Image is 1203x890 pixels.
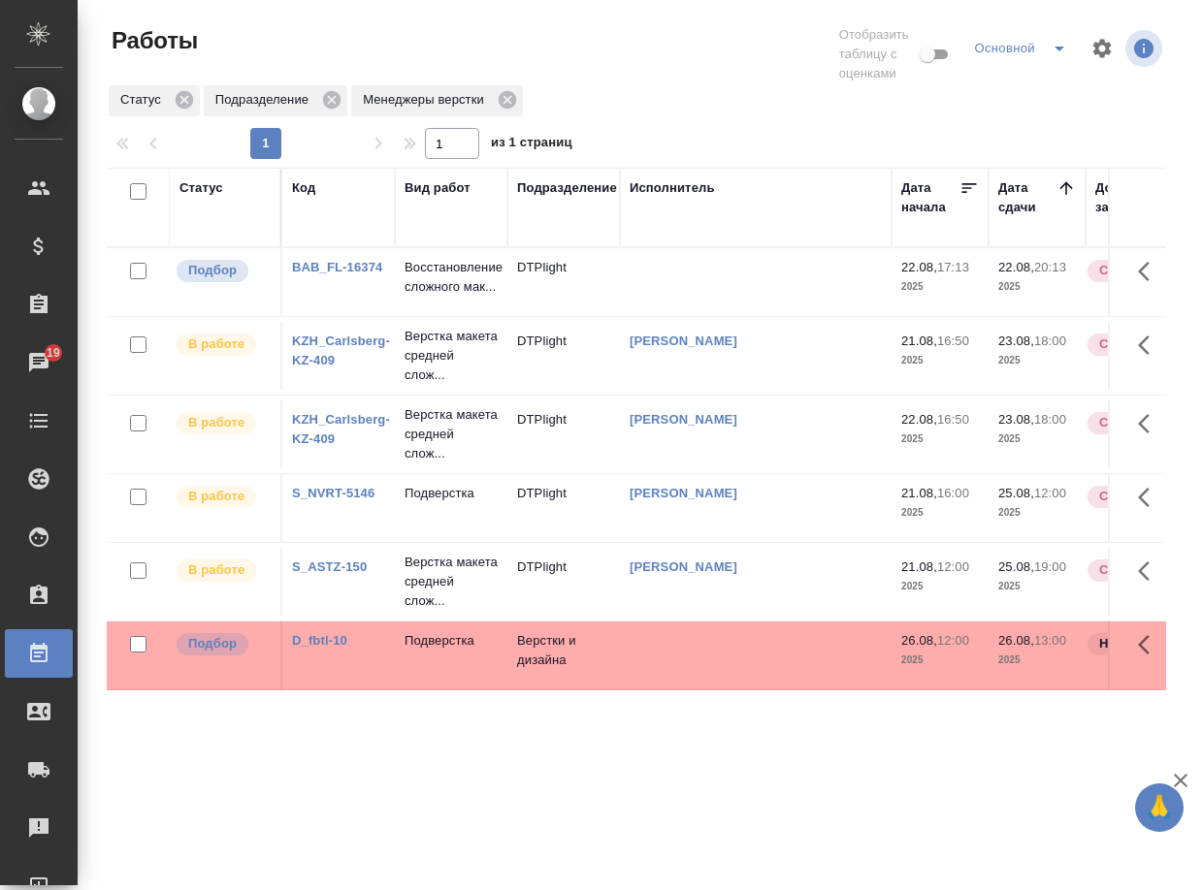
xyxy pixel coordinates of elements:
p: 2025 [998,651,1076,670]
p: 2025 [998,503,1076,523]
div: Исполнитель выполняет работу [175,332,271,358]
p: 12:00 [937,633,969,648]
div: Подразделение [517,178,617,198]
a: [PERSON_NAME] [630,559,737,574]
p: 12:00 [1034,486,1066,500]
p: В работе [188,334,244,354]
a: 19 [5,338,73,387]
p: Срочный [1099,261,1157,280]
button: Здесь прячутся важные кнопки [1126,400,1173,447]
p: 22.08, [901,260,937,274]
p: 2025 [998,429,1076,449]
p: 23.08, [998,412,1034,427]
p: 23.08, [998,334,1034,348]
p: 25.08, [998,559,1034,574]
a: BAB_FL-16374 [292,260,382,274]
button: Здесь прячутся важные кнопки [1126,621,1173,668]
p: Срочный [1099,334,1157,354]
span: Отобразить таблицу с оценками [839,25,917,83]
div: Дата сдачи [998,178,1057,217]
p: В работе [188,487,244,506]
a: KZH_Carlsberg-KZ-409 [292,412,390,446]
a: KZH_Carlsberg-KZ-409 [292,334,390,367]
p: Подверстка [405,484,498,503]
p: 2025 [998,277,1076,297]
span: 19 [35,343,72,363]
p: 19:00 [1034,559,1066,574]
p: 18:00 [1034,334,1066,348]
p: 22.08, [901,412,937,427]
p: Верстка макета средней слож... [405,405,498,463]
p: 2025 [901,351,979,370]
p: 17:13 [937,260,969,274]
p: Подбор [188,261,237,280]
p: 16:50 [937,412,969,427]
div: Исполнитель [630,178,715,198]
p: 2025 [901,277,979,297]
p: 2025 [901,577,979,596]
p: 22.08, [998,260,1034,274]
p: В работе [188,413,244,432]
a: [PERSON_NAME] [630,412,737,427]
div: Статус [179,178,223,198]
p: Срочный [1099,413,1157,432]
div: Менеджеры верстки [351,85,523,116]
div: Доп. статус заказа [1095,178,1197,217]
p: Верстка макета средней слож... [405,553,498,611]
td: DTPlight [507,248,620,316]
p: Восстановление сложного мак... [405,258,498,297]
p: 12:00 [937,559,969,574]
div: Вид работ [405,178,471,198]
button: Здесь прячутся важные кнопки [1126,548,1173,594]
td: DTPlight [507,322,620,390]
p: 16:00 [937,486,969,500]
a: D_fbtl-10 [292,633,347,648]
p: 26.08, [901,633,937,648]
a: [PERSON_NAME] [630,334,737,348]
div: Исполнитель выполняет работу [175,484,271,510]
div: Код [292,178,315,198]
p: 18:00 [1034,412,1066,427]
p: 2025 [901,503,979,523]
td: DTPlight [507,474,620,542]
p: В работе [188,560,244,580]
p: 2025 [901,429,979,449]
div: Можно подбирать исполнителей [175,631,271,657]
div: Подразделение [204,85,347,116]
button: Здесь прячутся важные кнопки [1126,474,1173,521]
p: 21.08, [901,486,937,500]
td: DTPlight [507,548,620,616]
p: 16:50 [937,334,969,348]
a: S_ASTZ-150 [292,559,367,574]
div: Можно подбирать исполнителей [175,258,271,284]
a: [PERSON_NAME] [630,486,737,500]
p: Менеджеры верстки [363,90,491,110]
button: Здесь прячутся важные кнопки [1126,248,1173,295]
div: split button [969,33,1079,64]
p: 13:00 [1034,633,1066,648]
span: из 1 страниц [491,131,572,159]
p: 25.08, [998,486,1034,500]
p: 26.08, [998,633,1034,648]
span: 🙏 [1143,787,1176,828]
span: Работы [107,25,198,56]
p: Статус [120,90,168,110]
p: 21.08, [901,559,937,574]
button: Здесь прячутся важные кнопки [1126,322,1173,368]
p: 2025 [901,651,979,670]
button: 🙏 [1135,783,1184,832]
div: Дата начала [901,178,959,217]
td: DTPlight [507,400,620,468]
div: Исполнитель выполняет работу [175,410,271,436]
p: Подверстка [405,631,498,651]
td: Верстки и дизайна [507,621,620,689]
p: 21.08, [901,334,937,348]
p: 20:13 [1034,260,1066,274]
div: Статус [109,85,200,116]
p: Верстка макета средней слож... [405,327,498,385]
p: Нормальный [1099,634,1183,653]
p: Срочный [1099,487,1157,506]
p: 2025 [998,351,1076,370]
p: Подбор [188,634,237,653]
p: 2025 [998,577,1076,596]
